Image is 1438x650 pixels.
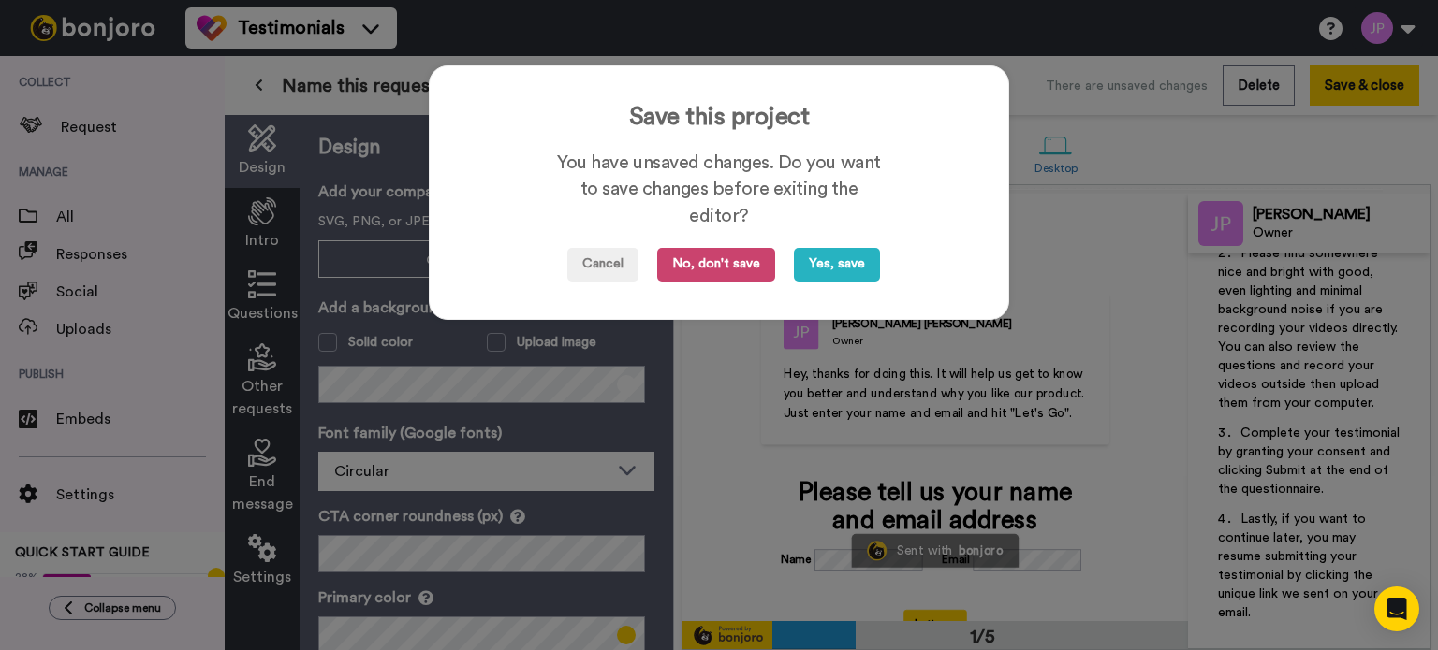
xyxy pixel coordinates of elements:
[467,104,971,131] h3: Save this project
[794,248,880,282] button: Yes, save
[1374,586,1419,631] div: Open Intercom Messenger
[555,150,883,230] div: You have unsaved changes. Do you want to save changes before exiting the editor?
[567,248,638,282] button: Cancel
[657,248,775,282] button: No, don't save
